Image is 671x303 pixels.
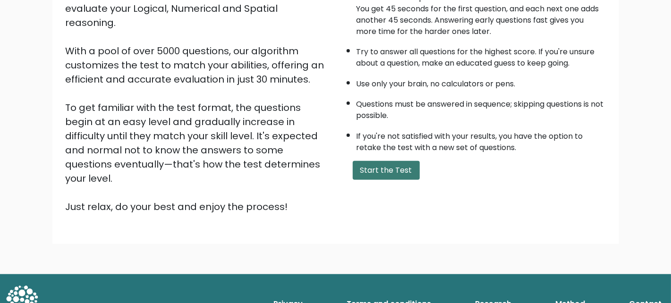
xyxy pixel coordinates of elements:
li: Try to answer all questions for the highest score. If you're unsure about a question, make an edu... [357,42,606,69]
button: Start the Test [353,161,420,180]
li: Use only your brain, no calculators or pens. [357,74,606,90]
li: If you're not satisfied with your results, you have the option to retake the test with a new set ... [357,126,606,153]
li: Questions must be answered in sequence; skipping questions is not possible. [357,94,606,121]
